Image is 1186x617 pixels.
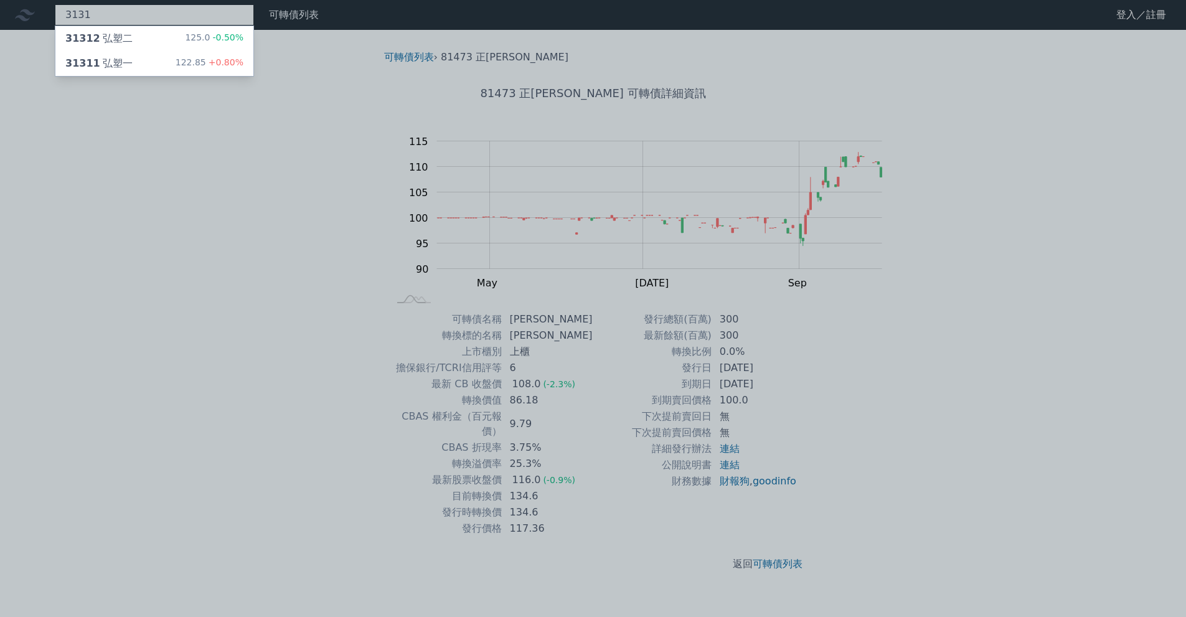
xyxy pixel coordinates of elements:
[210,32,243,42] span: -0.50%
[65,56,133,71] div: 弘塑一
[65,31,133,46] div: 弘塑二
[206,57,243,67] span: +0.80%
[185,31,243,46] div: 125.0
[55,26,253,51] a: 31312弘塑二 125.0-0.50%
[176,56,243,71] div: 122.85
[55,51,253,76] a: 31311弘塑一 122.85+0.80%
[1124,557,1186,617] iframe: Chat Widget
[65,57,100,69] span: 31311
[65,32,100,44] span: 31312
